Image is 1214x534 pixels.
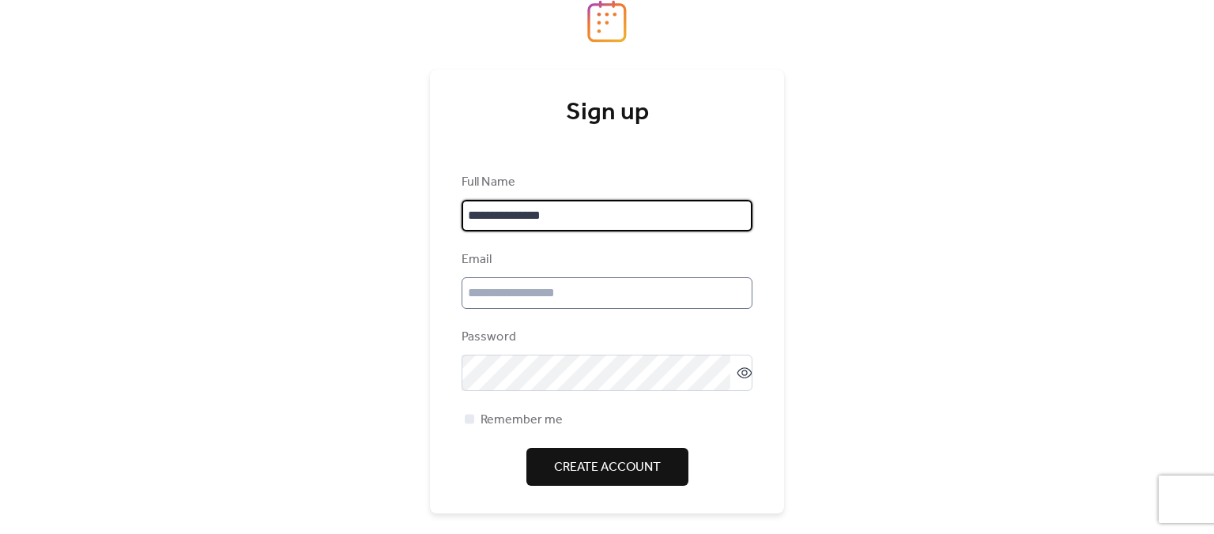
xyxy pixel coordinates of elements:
[554,458,661,477] span: Create Account
[462,173,749,192] div: Full Name
[526,448,688,486] button: Create Account
[462,250,749,269] div: Email
[462,328,749,347] div: Password
[481,411,563,430] span: Remember me
[462,97,752,129] div: Sign up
